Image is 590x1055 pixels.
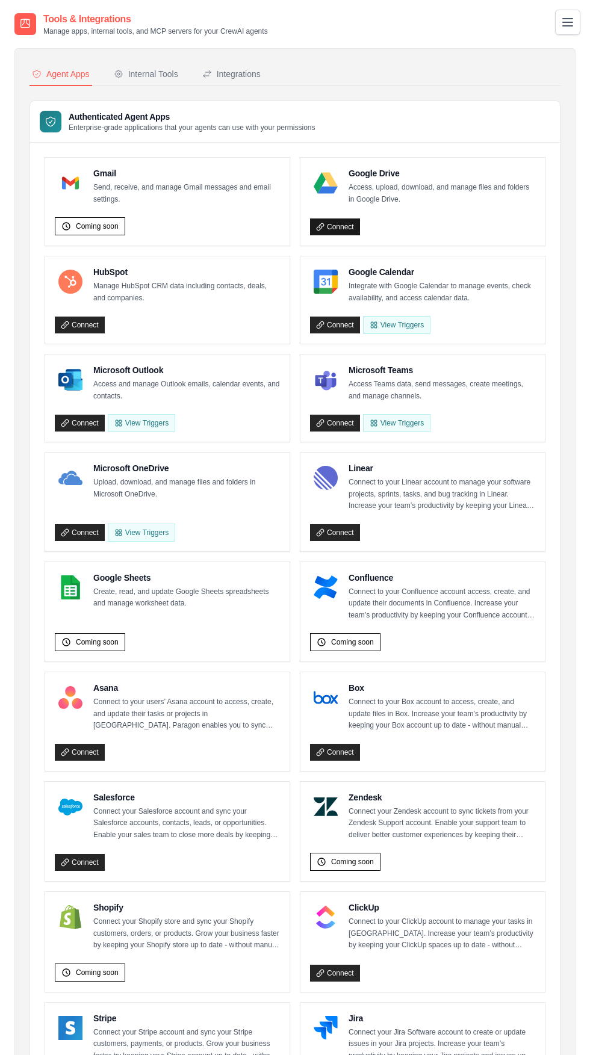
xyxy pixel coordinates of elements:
[93,572,280,584] h4: Google Sheets
[349,806,535,841] p: Connect your Zendesk account to sync tickets from your Zendesk Support account. Enable your suppo...
[93,902,280,914] h4: Shopify
[93,477,280,500] p: Upload, download, and manage files and folders in Microsoft OneDrive.
[69,123,315,132] p: Enterprise-grade applications that your agents can use with your permissions
[349,682,535,694] h4: Box
[93,167,280,179] h4: Gmail
[76,968,119,977] span: Coming soon
[363,316,430,334] button: View Triggers
[349,167,535,179] h4: Google Drive
[93,462,280,474] h4: Microsoft OneDrive
[58,905,82,929] img: Shopify Logo
[349,182,535,205] p: Access, upload, download, and manage files and folders in Google Drive.
[349,791,535,803] h4: Zendesk
[93,586,280,610] p: Create, read, and update Google Sheets spreadsheets and manage worksheet data.
[363,414,430,432] : View Triggers
[349,266,535,278] h4: Google Calendar
[43,12,268,26] h2: Tools & Integrations
[314,466,338,490] img: Linear Logo
[314,905,338,929] img: ClickUp Logo
[55,854,105,871] a: Connect
[310,218,360,235] a: Connect
[349,364,535,376] h4: Microsoft Teams
[108,414,175,432] : View Triggers
[58,575,82,599] img: Google Sheets Logo
[43,26,268,36] p: Manage apps, internal tools, and MCP servers for your CrewAI agents
[349,462,535,474] h4: Linear
[58,270,82,294] img: HubSpot Logo
[331,637,374,647] span: Coming soon
[314,795,338,819] img: Zendesk Logo
[349,1012,535,1024] h4: Jira
[349,586,535,622] p: Connect to your Confluence account access, create, and update their documents in Confluence. Incr...
[314,368,338,392] img: Microsoft Teams Logo
[114,68,178,80] div: Internal Tools
[310,744,360,761] a: Connect
[58,1016,82,1040] img: Stripe Logo
[108,524,175,542] : View Triggers
[93,1012,280,1024] h4: Stripe
[93,364,280,376] h4: Microsoft Outlook
[314,171,338,195] img: Google Drive Logo
[310,524,360,541] a: Connect
[29,63,92,86] button: Agent Apps
[202,68,261,80] div: Integrations
[331,857,374,867] span: Coming soon
[93,266,280,278] h4: HubSpot
[55,415,105,432] a: Connect
[349,280,535,304] p: Integrate with Google Calendar to manage events, check availability, and access calendar data.
[93,916,280,951] p: Connect your Shopify store and sync your Shopify customers, orders, or products. Grow your busine...
[55,744,105,761] a: Connect
[93,791,280,803] h4: Salesforce
[314,685,338,710] img: Box Logo
[314,575,338,599] img: Confluence Logo
[93,280,280,304] p: Manage HubSpot CRM data including contacts, deals, and companies.
[69,111,315,123] h3: Authenticated Agent Apps
[32,68,90,80] div: Agent Apps
[349,902,535,914] h4: ClickUp
[55,524,105,541] a: Connect
[93,682,280,694] h4: Asana
[93,696,280,732] p: Connect to your users’ Asana account to access, create, and update their tasks or projects in [GE...
[314,1016,338,1040] img: Jira Logo
[58,368,82,392] img: Microsoft Outlook Logo
[93,806,280,841] p: Connect your Salesforce account and sync your Salesforce accounts, contacts, leads, or opportunit...
[111,63,181,86] button: Internal Tools
[349,379,535,402] p: Access Teams data, send messages, create meetings, and manage channels.
[349,916,535,951] p: Connect to your ClickUp account to manage your tasks in [GEOGRAPHIC_DATA]. Increase your team’s p...
[310,317,360,333] a: Connect
[76,221,119,231] span: Coming soon
[310,965,360,982] a: Connect
[58,466,82,490] img: Microsoft OneDrive Logo
[58,171,82,195] img: Gmail Logo
[314,270,338,294] img: Google Calendar Logo
[200,63,263,86] button: Integrations
[76,637,119,647] span: Coming soon
[349,572,535,584] h4: Confluence
[55,317,105,333] a: Connect
[555,10,580,35] button: Toggle navigation
[58,685,82,710] img: Asana Logo
[58,795,82,819] img: Salesforce Logo
[93,182,280,205] p: Send, receive, and manage Gmail messages and email settings.
[310,415,360,432] a: Connect
[349,477,535,512] p: Connect to your Linear account to manage your software projects, sprints, tasks, and bug tracking...
[93,379,280,402] p: Access and manage Outlook emails, calendar events, and contacts.
[349,696,535,732] p: Connect to your Box account to access, create, and update files in Box. Increase your team’s prod...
